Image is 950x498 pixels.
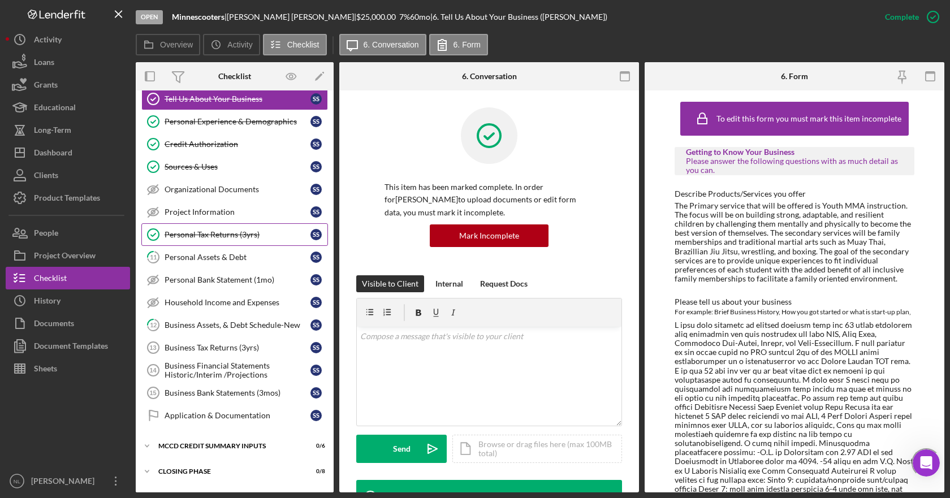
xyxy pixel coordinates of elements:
[310,116,322,127] div: S S
[6,312,130,335] button: Documents
[6,187,130,209] button: Product Templates
[165,140,310,149] div: Credit Authorization
[34,28,62,54] div: Activity
[141,178,328,201] a: Organizational DocumentsSS
[165,298,310,307] div: Household Income and Expenses
[28,470,102,495] div: [PERSON_NAME]
[429,34,488,55] button: 6. Form
[34,96,76,122] div: Educational
[6,51,130,73] a: Loans
[150,253,157,261] tspan: 11
[356,275,424,292] button: Visible to Client
[310,184,322,195] div: S S
[34,164,58,189] div: Clients
[141,88,328,110] a: Tell Us About Your BusinessSS
[34,222,58,247] div: People
[34,312,74,337] div: Documents
[149,367,157,374] tspan: 14
[165,411,310,420] div: Application & Documentation
[430,275,469,292] button: Internal
[141,359,328,382] a: 14Business Financial Statements Historic/Interim /ProjectionsSS
[912,448,941,478] iframe: Intercom live chat
[781,72,808,81] div: 6. Form
[165,275,310,284] div: Personal Bank Statement (1mo)
[6,73,130,96] button: Grants
[6,357,130,380] button: Sheets
[6,470,130,492] button: NL[PERSON_NAME]
[34,187,100,212] div: Product Templates
[149,344,156,351] tspan: 13
[158,468,297,475] div: Closing Phase
[6,267,130,289] button: Checklist
[356,435,447,463] button: Send
[172,12,227,21] div: |
[34,73,58,99] div: Grants
[141,314,328,336] a: 12Business Assets, & Debt Schedule-NewSS
[6,164,130,187] button: Clients
[141,382,328,404] a: 15Business Bank Statements (3mos)SS
[6,335,130,357] a: Document Templates
[364,40,419,49] label: 6. Conversation
[141,155,328,178] a: Sources & UsesSS
[141,269,328,291] a: Personal Bank Statement (1mo)SS
[310,410,322,421] div: S S
[160,40,193,49] label: Overview
[410,12,430,21] div: 60 mo
[480,275,528,292] div: Request Docs
[165,321,310,330] div: Business Assets, & Debt Schedule-New
[305,468,325,475] div: 0 / 8
[141,223,328,246] a: Personal Tax Returns (3yrs)SS
[362,275,418,292] div: Visible to Client
[310,387,322,399] div: S S
[136,10,163,24] div: Open
[356,12,399,21] div: $25,000.00
[399,12,410,21] div: 7 %
[6,244,130,267] button: Project Overview
[6,141,130,164] button: Dashboard
[165,253,310,262] div: Personal Assets & Debt
[462,72,517,81] div: 6. Conversation
[165,230,310,239] div: Personal Tax Returns (3yrs)
[310,297,322,308] div: S S
[165,162,310,171] div: Sources & Uses
[263,34,327,55] button: Checklist
[310,93,322,105] div: S S
[287,40,319,49] label: Checklist
[141,201,328,223] a: Project InformationSS
[686,157,903,175] div: Please answer the following questions with as much detail as you can.
[34,267,67,292] div: Checklist
[310,138,322,150] div: S S
[6,28,130,51] button: Activity
[385,181,594,219] p: This item has been marked complete. In order for [PERSON_NAME] to upload documents or edit form d...
[141,133,328,155] a: Credit AuthorizationSS
[393,435,411,463] div: Send
[218,72,251,81] div: Checklist
[675,297,914,306] div: Please tell us about your business
[310,161,322,172] div: S S
[136,34,200,55] button: Overview
[885,6,919,28] div: Complete
[675,306,914,318] div: For example: Brief Business History, How you got started or what is start-up plan,
[141,291,328,314] a: Household Income and ExpensesSS
[430,12,607,21] div: | 6. Tell Us About Your Business ([PERSON_NAME])
[34,244,96,270] div: Project Overview
[14,478,21,484] text: NL
[459,224,519,247] div: Mark Incomplete
[686,148,903,157] div: Getting to Know Your Business
[165,94,310,103] div: Tell Us About Your Business
[6,119,130,141] button: Long-Term
[165,361,310,379] div: Business Financial Statements Historic/Interim /Projections
[6,222,130,244] button: People
[310,319,322,331] div: S S
[227,40,252,49] label: Activity
[435,275,463,292] div: Internal
[150,321,157,328] tspan: 12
